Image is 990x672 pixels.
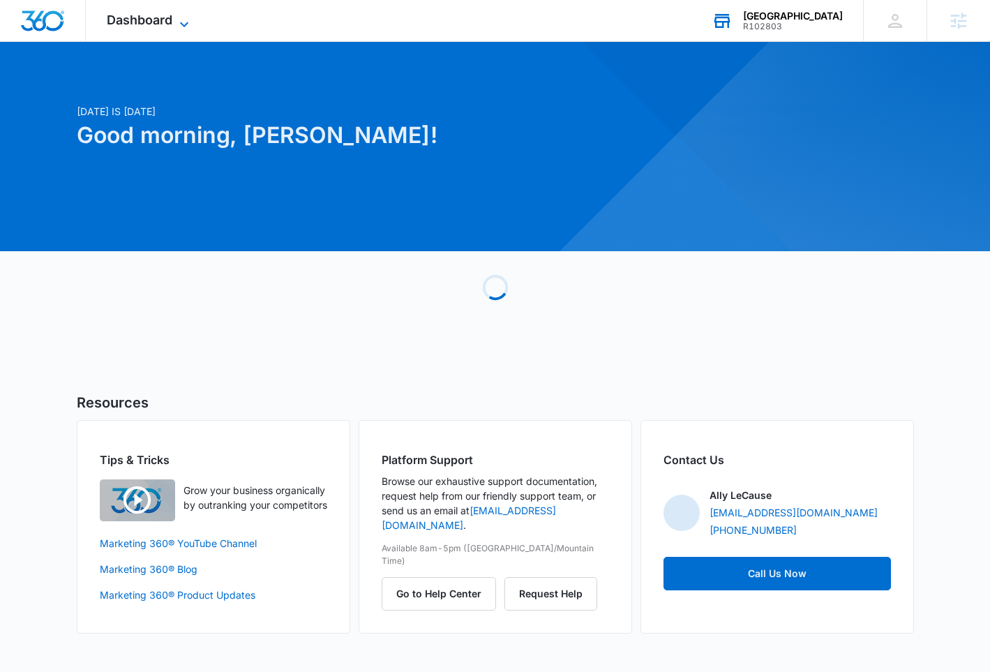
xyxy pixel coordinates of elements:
p: Browse our exhaustive support documentation, request help from our friendly support team, or send... [382,474,609,532]
h2: Contact Us [663,451,891,468]
h2: Tips & Tricks [100,451,327,468]
a: Call Us Now [663,557,891,590]
h5: Resources [77,392,914,413]
a: Request Help [504,588,597,599]
a: [EMAIL_ADDRESS][DOMAIN_NAME] [710,505,878,520]
div: account id [743,22,843,31]
p: Grow your business organically by outranking your competitors [183,483,327,512]
a: Marketing 360® YouTube Channel [100,536,327,551]
a: Go to Help Center [382,588,504,599]
img: Ally LeCause [663,495,700,531]
img: Quick Overview Video [100,479,175,521]
div: account name [743,10,843,22]
button: Request Help [504,577,597,611]
p: Available 8am-5pm ([GEOGRAPHIC_DATA]/Mountain Time) [382,542,609,567]
p: Ally LeCause [710,488,772,502]
a: Marketing 360® Product Updates [100,588,327,602]
p: [DATE] is [DATE] [77,104,629,119]
a: Marketing 360® Blog [100,562,327,576]
h2: Platform Support [382,451,609,468]
span: Dashboard [107,13,172,27]
button: Go to Help Center [382,577,496,611]
h1: Good morning, [PERSON_NAME]! [77,119,629,152]
a: [PHONE_NUMBER] [710,523,797,537]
